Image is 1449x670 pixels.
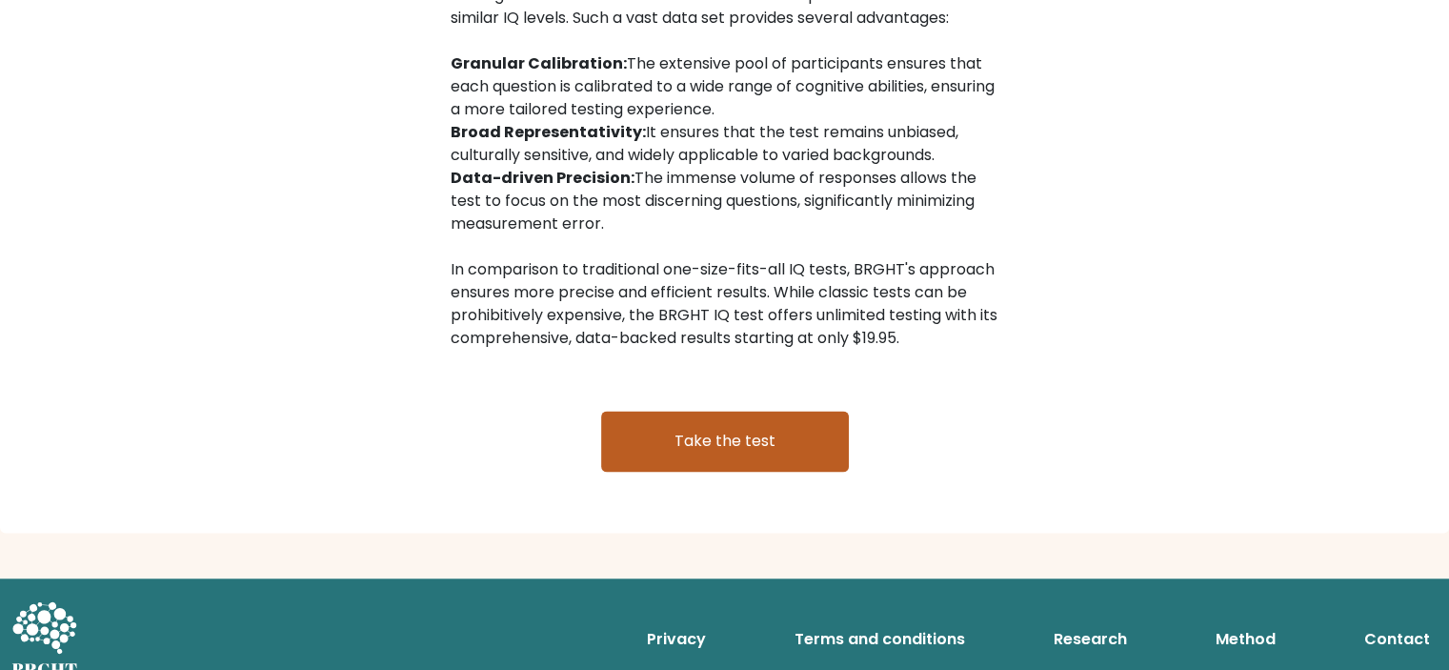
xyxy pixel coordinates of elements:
[1046,619,1135,658] a: Research
[451,167,634,189] b: Data-driven Precision:
[451,52,627,74] b: Granular Calibration:
[451,121,646,143] b: Broad Representativity:
[639,619,714,658] a: Privacy
[1357,619,1438,658] a: Contact
[1208,619,1283,658] a: Method
[787,619,973,658] a: Terms and conditions
[601,411,849,472] a: Take the test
